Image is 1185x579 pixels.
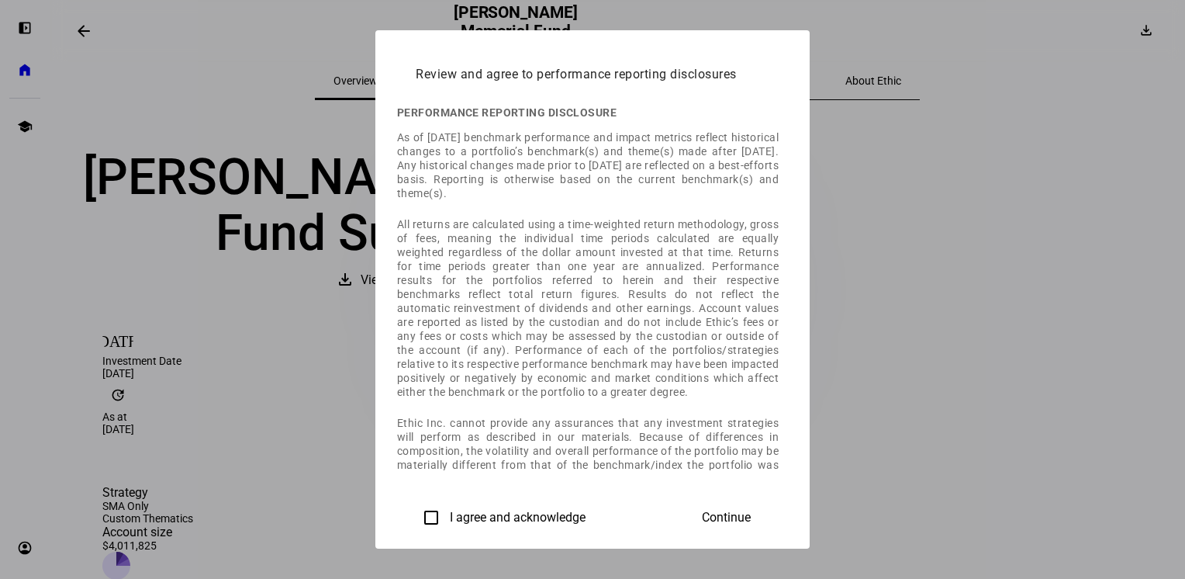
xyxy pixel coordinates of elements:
h2: Review and agree to performance reporting disclosures [397,43,788,94]
p: As of [DATE] benchmark performance and impact metrics reflect historical changes to a portfolio’s... [397,130,779,200]
h3: Performance reporting disclosure [397,106,779,120]
p: Ethic Inc. cannot provide any assurances that any investment strategies will perform as described... [397,416,779,514]
p: All returns are calculated using a time-weighted return methodology, gross of fees, meaning the i... [397,217,779,399]
label: I agree and acknowledge [447,511,586,525]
